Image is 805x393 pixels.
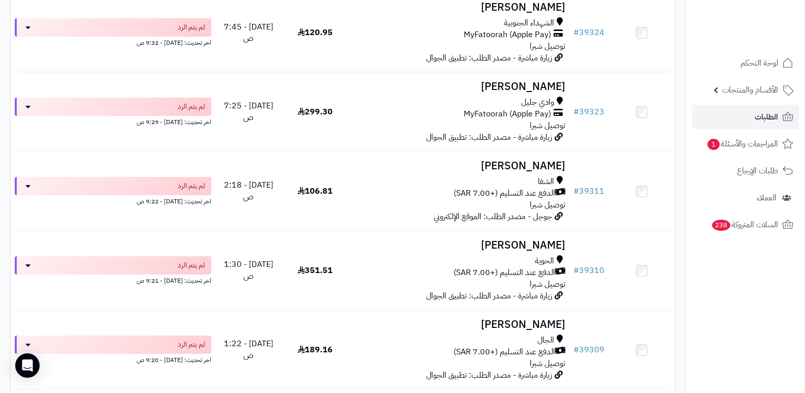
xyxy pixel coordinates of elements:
h3: [PERSON_NAME] [352,81,566,93]
span: # [573,106,579,118]
span: طلبات الإرجاع [737,164,778,178]
span: الدفع عند التسليم (+7.00 SAR) [454,346,555,358]
span: الأقسام والمنتجات [722,83,778,97]
span: جوجل - مصدر الطلب: الموقع الإلكتروني [434,210,552,223]
a: #39323 [573,106,604,118]
a: #39311 [573,185,604,197]
span: توصيل شبرا [530,119,565,132]
span: 106.81 [298,185,333,197]
span: # [573,344,579,356]
span: الدفع عند التسليم (+7.00 SAR) [454,267,555,279]
a: المراجعات والأسئلة1 [692,132,799,156]
span: لم يتم الرد [178,22,205,33]
span: العملاء [757,191,777,205]
span: وادي جليل [521,97,554,108]
span: MyFatoorah (Apple Pay) [464,108,551,120]
span: 189.16 [298,344,333,356]
span: الحوية [535,255,554,267]
span: زيارة مباشرة - مصدر الطلب: تطبيق الجوال [426,52,552,64]
div: اخر تحديث: [DATE] - 9:32 ص [15,37,211,47]
span: لم يتم الرد [178,340,205,350]
a: العملاء [692,186,799,210]
span: 1 [707,139,720,150]
span: [DATE] - 7:25 ص [224,100,273,124]
span: لم يتم الرد [178,260,205,270]
span: توصيل شبرا [530,278,565,290]
span: 120.95 [298,26,333,39]
span: 351.51 [298,264,333,277]
div: اخر تحديث: [DATE] - 9:22 ص [15,195,211,206]
div: اخر تحديث: [DATE] - 9:29 ص [15,116,211,127]
span: توصيل شبرا [530,199,565,211]
span: الدفع عند التسليم (+7.00 SAR) [454,188,555,199]
span: # [573,26,579,39]
span: الطلبات [755,110,778,124]
span: لم يتم الرد [178,102,205,112]
span: [DATE] - 1:22 ص [224,338,273,361]
span: السلات المتروكة [711,218,778,232]
span: توصيل شبرا [530,40,565,52]
span: زيارة مباشرة - مصدر الطلب: تطبيق الجوال [426,290,552,302]
span: الشهداء الجنوبية [504,17,554,29]
span: زيارة مباشرة - مصدر الطلب: تطبيق الجوال [426,131,552,143]
span: [DATE] - 2:18 ص [224,179,273,203]
span: زيارة مباشرة - مصدر الطلب: تطبيق الجوال [426,369,552,381]
a: #39324 [573,26,604,39]
span: [DATE] - 1:30 ص [224,258,273,282]
h3: [PERSON_NAME] [352,2,566,13]
a: طلبات الإرجاع [692,159,799,183]
span: 238 [712,220,730,231]
span: الجال [537,335,554,346]
span: # [573,264,579,277]
span: [DATE] - 7:45 ص [224,21,273,45]
span: لم يتم الرد [178,181,205,191]
span: لوحة التحكم [740,56,778,70]
a: #39310 [573,264,604,277]
a: السلات المتروكة238 [692,213,799,237]
h3: [PERSON_NAME] [352,160,566,172]
span: # [573,185,579,197]
div: اخر تحديث: [DATE] - 9:21 ص [15,275,211,285]
span: توصيل شبرا [530,357,565,370]
div: اخر تحديث: [DATE] - 9:20 ص [15,354,211,365]
h3: [PERSON_NAME] [352,319,566,330]
span: المراجعات والأسئلة [706,137,778,151]
h3: [PERSON_NAME] [352,239,566,251]
a: #39309 [573,344,604,356]
div: Open Intercom Messenger [15,353,40,378]
span: الشفا [538,176,554,188]
span: MyFatoorah (Apple Pay) [464,29,551,41]
a: لوحة التحكم [692,51,799,75]
span: 299.30 [298,106,333,118]
a: الطلبات [692,105,799,129]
